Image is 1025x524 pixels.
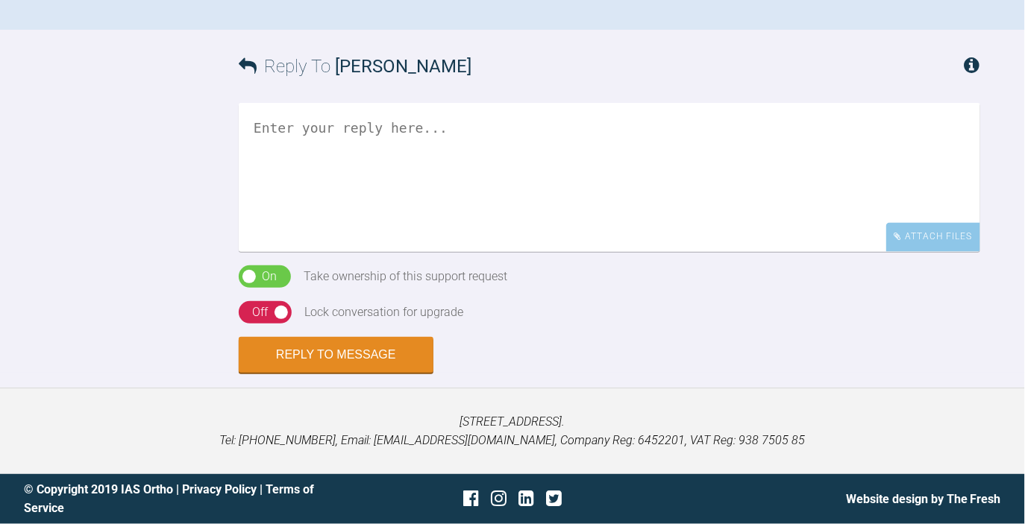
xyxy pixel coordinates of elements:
a: Privacy Policy [182,482,257,496]
div: On [263,267,278,286]
div: Attach Files [886,223,980,252]
div: Take ownership of this support request [304,267,508,286]
span: [PERSON_NAME] [335,56,471,77]
h3: Reply To [239,52,471,81]
div: Lock conversation for upgrade [305,303,464,322]
div: © Copyright 2019 IAS Ortho | | [24,480,350,518]
p: [STREET_ADDRESS]. Tel: [PHONE_NUMBER], Email: [EMAIL_ADDRESS][DOMAIN_NAME], Company Reg: 6452201,... [24,412,1001,450]
button: Reply to Message [239,337,433,373]
a: Website design by The Fresh [846,492,1001,506]
div: Off [252,303,268,322]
